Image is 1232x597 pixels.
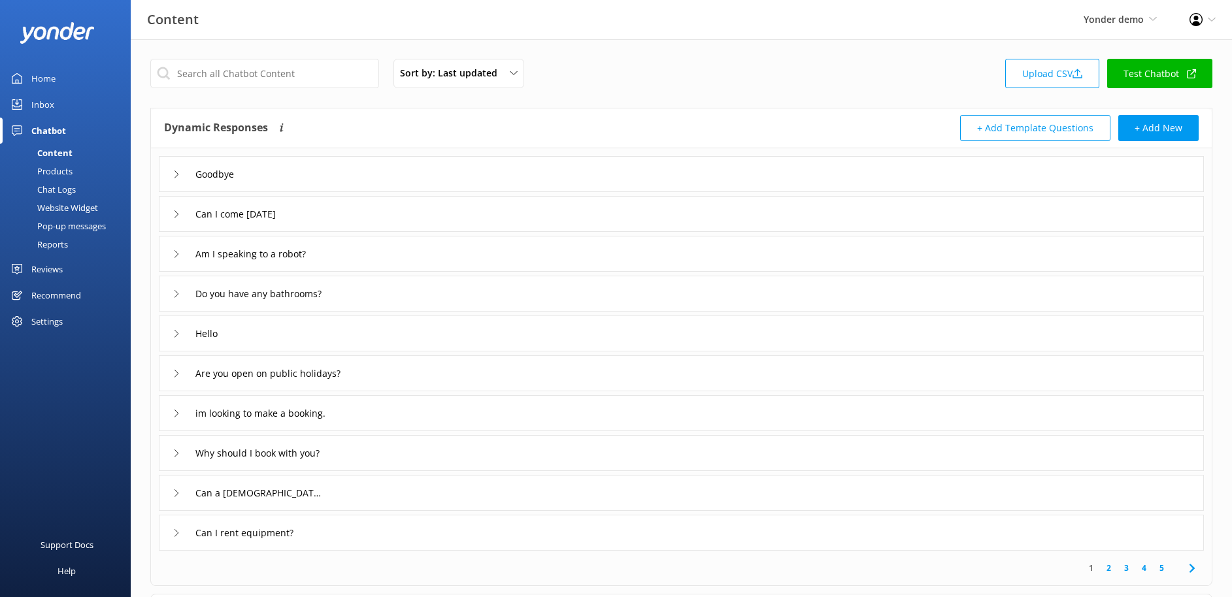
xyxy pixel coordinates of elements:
div: Pop-up messages [8,217,106,235]
button: + Add New [1118,115,1199,141]
div: Home [31,65,56,91]
a: Chat Logs [8,180,131,199]
span: Yonder demo [1084,13,1144,25]
button: + Add Template Questions [960,115,1110,141]
a: Reports [8,235,131,253]
div: Recommend [31,282,81,308]
div: Support Docs [41,532,93,558]
span: Sort by: Last updated [400,66,505,80]
a: 4 [1135,562,1153,574]
a: Upload CSV [1005,59,1099,88]
div: Website Widget [8,199,98,217]
img: yonder-white-logo.png [20,22,95,44]
input: Search all Chatbot Content [150,59,379,88]
a: 3 [1118,562,1135,574]
a: Website Widget [8,199,131,217]
div: Help [58,558,76,584]
div: Content [8,144,73,162]
a: 2 [1100,562,1118,574]
div: Chat Logs [8,180,76,199]
div: Settings [31,308,63,334]
div: Chatbot [31,118,66,144]
h4: Dynamic Responses [164,115,268,141]
h3: Content [147,9,199,30]
a: Content [8,144,131,162]
a: Products [8,162,131,180]
div: Reviews [31,256,63,282]
a: Pop-up messages [8,217,131,235]
div: Products [8,162,73,180]
a: 1 [1082,562,1100,574]
div: Inbox [31,91,54,118]
div: Reports [8,235,68,253]
a: Test Chatbot [1107,59,1212,88]
a: 5 [1153,562,1171,574]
